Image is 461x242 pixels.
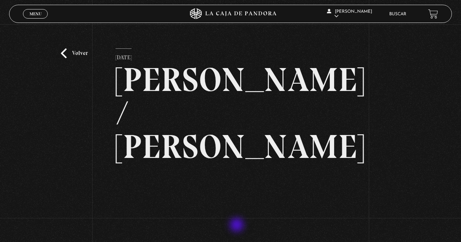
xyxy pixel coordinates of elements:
span: [PERSON_NAME] [327,9,372,19]
span: Cerrar [27,18,44,23]
a: Volver [61,48,88,58]
a: View your shopping cart [428,9,438,19]
p: [DATE] [116,48,132,63]
h2: [PERSON_NAME] / [PERSON_NAME] [116,63,345,163]
a: Buscar [389,12,406,16]
span: Menu [30,12,42,16]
